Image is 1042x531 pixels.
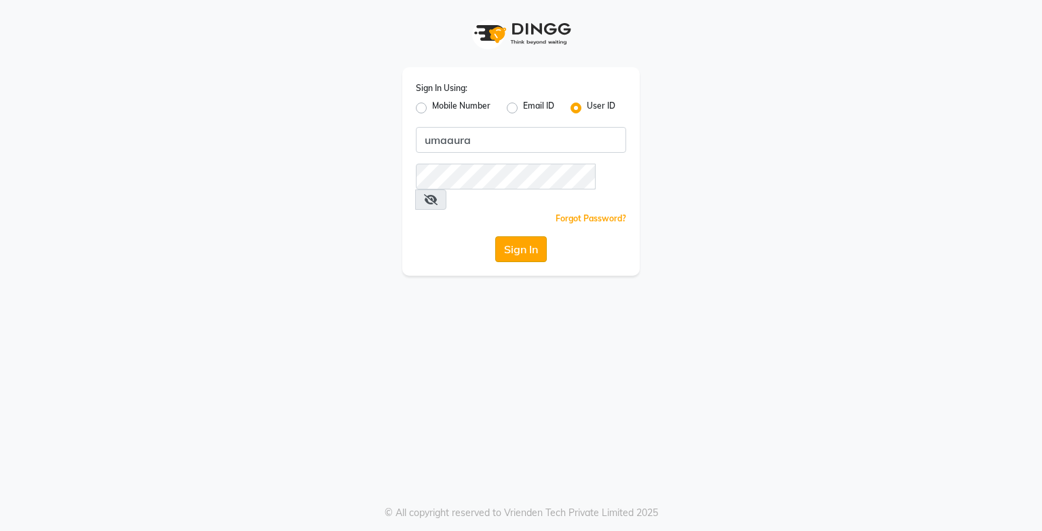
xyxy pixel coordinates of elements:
label: Mobile Number [432,100,490,116]
input: Username [416,164,596,189]
input: Username [416,127,626,153]
button: Sign In [495,236,547,262]
a: Forgot Password? [556,213,626,223]
label: User ID [587,100,615,116]
label: Sign In Using: [416,82,467,94]
img: logo1.svg [467,14,575,54]
label: Email ID [523,100,554,116]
